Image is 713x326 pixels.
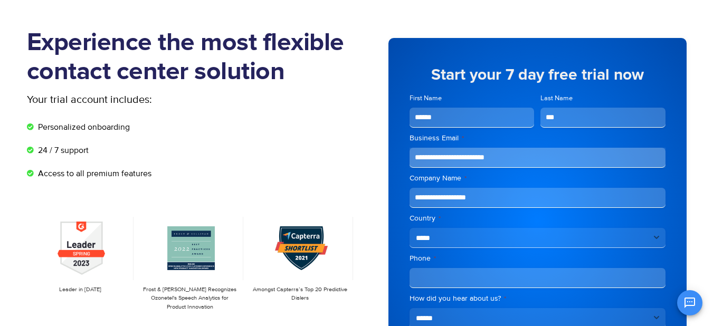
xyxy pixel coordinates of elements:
p: Frost & [PERSON_NAME] Recognizes Ozonetel's Speech Analytics for Product Innovation [142,285,238,312]
button: Open chat [677,290,702,315]
h5: Start your 7 day free trial now [410,67,666,83]
label: Country [410,213,666,224]
p: Your trial account includes: [27,92,278,108]
label: Phone [410,253,666,264]
p: Amongst Capterra’s Top 20 Predictive Dialers [252,285,348,303]
label: Business Email [410,133,666,143]
span: Personalized onboarding [35,121,130,133]
label: Last Name [540,93,666,103]
label: Company Name [410,173,666,184]
label: How did you hear about us? [410,293,666,304]
p: Leader in [DATE] [32,285,128,294]
label: First Name [410,93,535,103]
span: 24 / 7 support [35,144,89,157]
span: Access to all premium features [35,167,151,180]
h1: Experience the most flexible contact center solution [27,28,357,87]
